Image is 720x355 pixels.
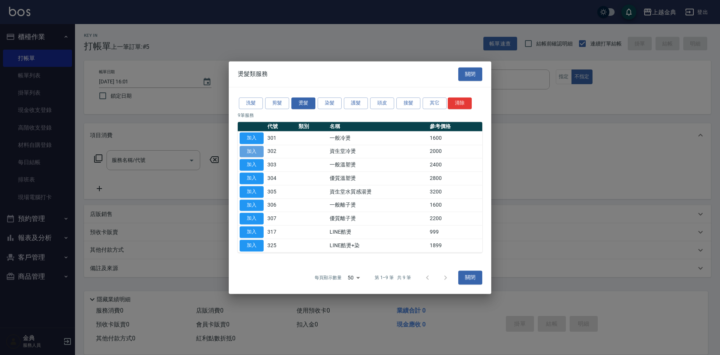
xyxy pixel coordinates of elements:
div: 50 [345,267,363,288]
td: 303 [265,158,297,172]
td: 2400 [428,158,482,172]
span: 燙髮類服務 [238,70,268,78]
button: 護髮 [344,97,368,109]
th: 代號 [265,122,297,131]
button: 加入 [240,146,264,157]
th: 參考價格 [428,122,482,131]
button: 染髮 [318,97,342,109]
td: 一般離子燙 [328,198,428,212]
td: 資生堂水質感湯燙 [328,185,428,199]
td: 301 [265,131,297,145]
button: 頭皮 [370,97,394,109]
td: 1600 [428,198,482,212]
td: 302 [265,145,297,158]
td: 307 [265,212,297,225]
td: 2800 [428,172,482,185]
td: 優質離子燙 [328,212,428,225]
td: 1899 [428,239,482,252]
p: 9 筆服務 [238,112,482,119]
td: LINE酷燙+染 [328,239,428,252]
td: 2000 [428,145,482,158]
td: 資生堂冷燙 [328,145,428,158]
button: 清除 [448,97,472,109]
button: 其它 [423,97,447,109]
td: 一般溫塑燙 [328,158,428,172]
button: 加入 [240,172,264,184]
td: 317 [265,225,297,239]
button: 加入 [240,240,264,251]
button: 燙髮 [291,97,315,109]
td: 3200 [428,185,482,199]
th: 名稱 [328,122,428,131]
td: LINE酷燙 [328,225,428,239]
td: 一般冷燙 [328,131,428,145]
p: 每頁顯示數量 [315,274,342,281]
td: 325 [265,239,297,252]
td: 306 [265,198,297,212]
button: 洗髮 [239,97,263,109]
button: 接髮 [396,97,420,109]
td: 1600 [428,131,482,145]
td: 305 [265,185,297,199]
th: 類別 [297,122,328,131]
button: 關閉 [458,67,482,81]
button: 關閉 [458,271,482,285]
td: 優質溫塑燙 [328,172,428,185]
button: 加入 [240,186,264,198]
button: 加入 [240,213,264,225]
button: 剪髮 [265,97,289,109]
button: 加入 [240,132,264,144]
p: 第 1–9 筆 共 9 筆 [375,274,411,281]
td: 304 [265,172,297,185]
button: 加入 [240,199,264,211]
td: 2200 [428,212,482,225]
td: 999 [428,225,482,239]
button: 加入 [240,159,264,171]
button: 加入 [240,226,264,238]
